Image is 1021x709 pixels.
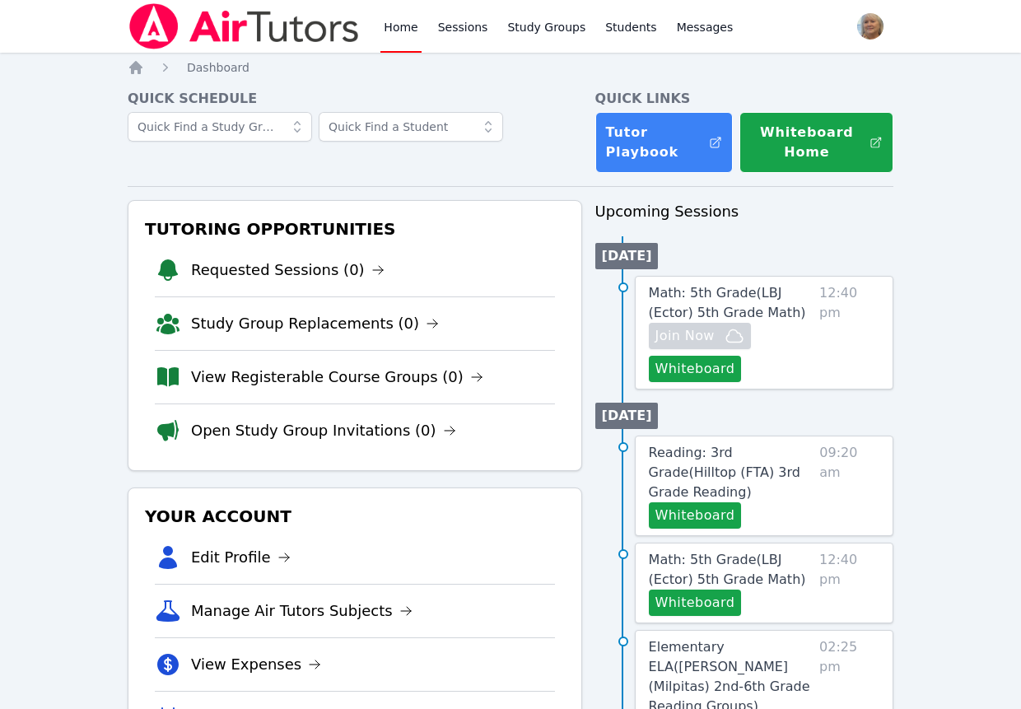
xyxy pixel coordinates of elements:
button: Whiteboard [649,502,742,529]
h3: Upcoming Sessions [595,200,893,223]
span: Math: 5th Grade ( LBJ (Ector) 5th Grade Math ) [649,285,806,320]
h3: Tutoring Opportunities [142,214,568,244]
a: Manage Air Tutors Subjects [191,599,413,623]
a: Reading: 3rd Grade(Hilltop (FTA) 3rd Grade Reading) [649,443,814,502]
input: Quick Find a Study Group [128,112,312,142]
h4: Quick Links [595,89,893,109]
a: Requested Sessions (0) [191,259,385,282]
button: Join Now [649,323,751,349]
nav: Breadcrumb [128,59,893,76]
span: 12:40 pm [819,550,879,616]
li: [DATE] [595,243,659,269]
h4: Quick Schedule [128,89,582,109]
a: Dashboard [187,59,249,76]
a: Study Group Replacements (0) [191,312,439,335]
button: Whiteboard [649,356,742,382]
img: Air Tutors [128,3,361,49]
button: Whiteboard Home [739,112,893,173]
h3: Your Account [142,501,568,531]
span: Messages [677,19,734,35]
a: Math: 5th Grade(LBJ (Ector) 5th Grade Math) [649,283,813,323]
span: 12:40 pm [819,283,879,382]
input: Quick Find a Student [319,112,503,142]
button: Whiteboard [649,590,742,616]
a: Open Study Group Invitations (0) [191,419,456,442]
a: View Expenses [191,653,321,676]
a: View Registerable Course Groups (0) [191,366,483,389]
span: 09:20 am [819,443,879,529]
a: Edit Profile [191,546,291,569]
li: [DATE] [595,403,659,429]
a: Tutor Playbook [595,112,734,173]
span: Reading: 3rd Grade ( Hilltop (FTA) 3rd Grade Reading ) [649,445,800,500]
span: Dashboard [187,61,249,74]
span: Math: 5th Grade ( LBJ (Ector) 5th Grade Math ) [649,552,806,587]
span: Join Now [655,326,715,346]
a: Math: 5th Grade(LBJ (Ector) 5th Grade Math) [649,550,813,590]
